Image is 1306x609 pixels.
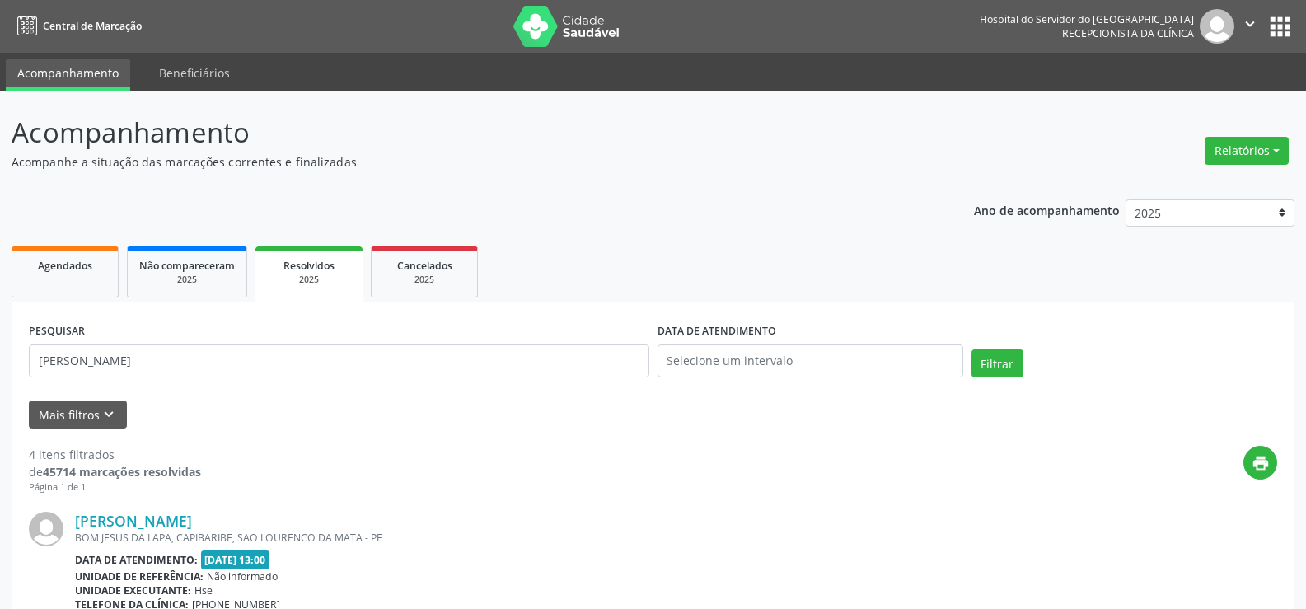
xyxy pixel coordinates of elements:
button:  [1234,9,1266,44]
div: de [29,463,201,480]
span: Não compareceram [139,259,235,273]
label: PESQUISAR [29,319,85,344]
p: Ano de acompanhamento [974,199,1120,220]
p: Acompanhamento [12,112,910,153]
i: print [1252,454,1270,472]
strong: 45714 marcações resolvidas [43,464,201,480]
i:  [1241,15,1259,33]
button: print [1243,446,1277,480]
span: Resolvidos [283,259,335,273]
div: 2025 [139,274,235,286]
div: Hospital do Servidor do [GEOGRAPHIC_DATA] [980,12,1194,26]
span: Não informado [207,569,278,583]
label: DATA DE ATENDIMENTO [658,319,776,344]
i: keyboard_arrow_down [100,405,118,424]
a: Central de Marcação [12,12,142,40]
input: Nome, código do beneficiário ou CPF [29,344,649,377]
b: Data de atendimento: [75,553,198,567]
span: Recepcionista da clínica [1062,26,1194,40]
span: Hse [194,583,213,597]
b: Unidade de referência: [75,569,204,583]
button: Filtrar [971,349,1023,377]
span: [DATE] 13:00 [201,550,270,569]
div: BOM JESUS DA LAPA, CAPIBARIBE, SAO LOURENCO DA MATA - PE [75,531,1277,545]
img: img [29,512,63,546]
button: Mais filtroskeyboard_arrow_down [29,401,127,429]
img: img [1200,9,1234,44]
button: apps [1266,12,1294,41]
span: Central de Marcação [43,19,142,33]
p: Acompanhe a situação das marcações correntes e finalizadas [12,153,910,171]
a: Acompanhamento [6,59,130,91]
span: Cancelados [397,259,452,273]
a: [PERSON_NAME] [75,512,192,530]
div: 2025 [267,274,351,286]
div: Página 1 de 1 [29,480,201,494]
a: Beneficiários [147,59,241,87]
button: Relatórios [1205,137,1289,165]
div: 4 itens filtrados [29,446,201,463]
b: Unidade executante: [75,583,191,597]
span: Agendados [38,259,92,273]
input: Selecione um intervalo [658,344,963,377]
div: 2025 [383,274,466,286]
